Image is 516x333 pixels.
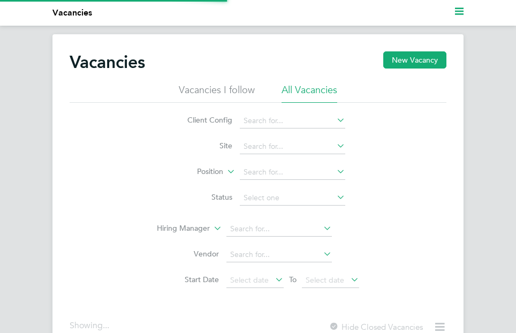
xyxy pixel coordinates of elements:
label: Site [171,141,232,150]
li: All Vacancies [282,84,337,103]
input: Search for... [240,139,345,154]
span: ... [103,320,109,331]
label: Position [162,166,223,177]
button: New Vacancy [383,51,446,69]
span: Select date [230,275,269,285]
label: Hiring Manager [148,223,210,234]
input: Search for... [226,222,332,237]
li: Vacancies I follow [179,84,255,103]
label: Vendor [157,249,219,259]
span: Select date [306,275,344,285]
input: Search for... [240,165,345,180]
div: Showing [70,320,111,331]
input: Select one [240,191,345,206]
h2: Vacancies [70,51,145,73]
label: Start Date [157,275,219,284]
li: Vacancies [52,6,92,19]
label: Hide Closed Vacancies [329,322,423,332]
label: Status [171,192,232,202]
input: Search for... [226,247,332,262]
label: Client Config [171,115,232,125]
input: Search for... [240,113,345,128]
span: To [286,273,300,286]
